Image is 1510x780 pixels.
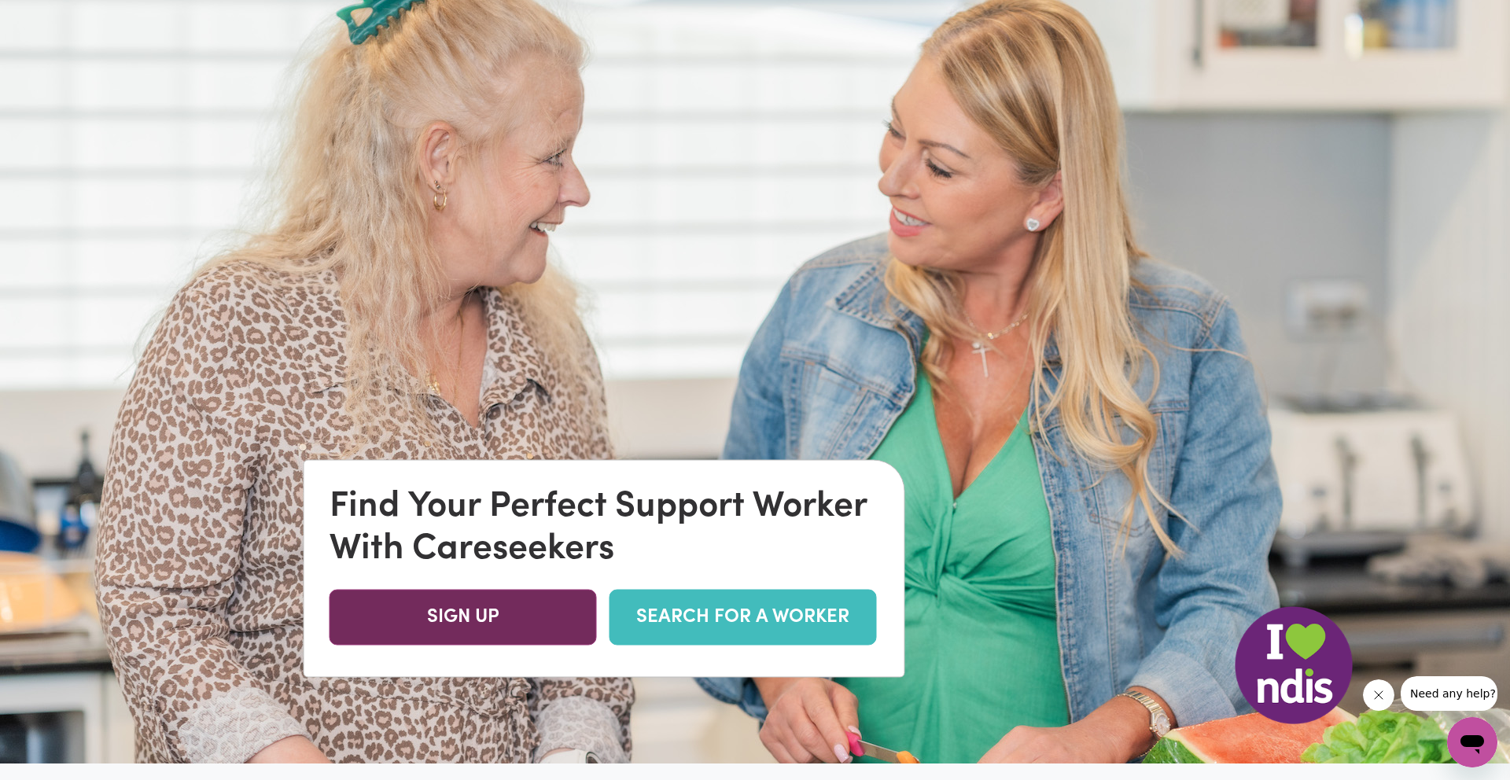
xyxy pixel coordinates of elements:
[1401,676,1497,711] iframe: Message from company
[1235,606,1353,724] img: NDIS Logo
[1447,717,1497,767] iframe: Button to launch messaging window
[610,590,877,646] a: SEARCH FOR A WORKER
[1363,679,1394,711] iframe: Close message
[330,590,597,646] a: SIGN UP
[330,486,879,571] div: Find Your Perfect Support Worker With Careseekers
